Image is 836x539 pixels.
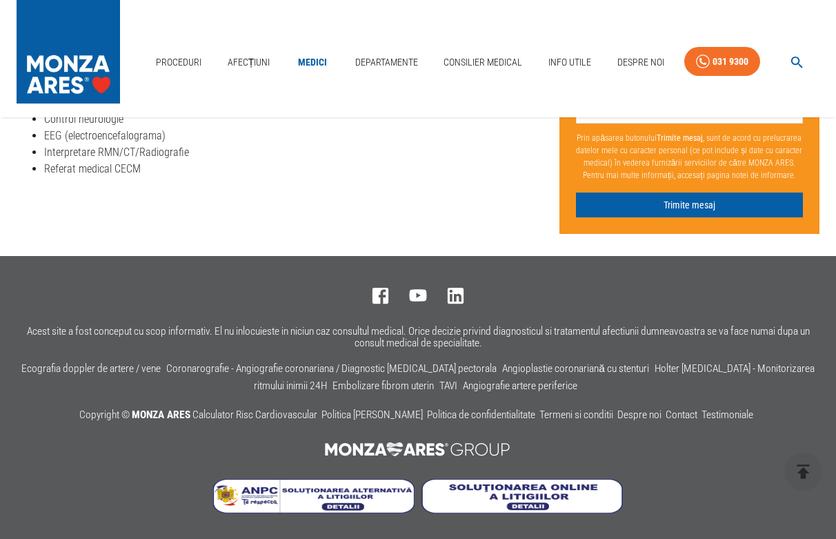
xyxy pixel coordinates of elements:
p: Prin apăsarea butonului , sunt de acord cu prelucrarea datelor mele cu caracter personal (ce pot ... [576,126,803,187]
div: 031 9300 [713,53,748,70]
li: EEG (electroencefalograma) [44,128,548,144]
a: 031 9300 [684,47,760,77]
img: MONZA ARES Group [317,435,519,463]
a: Termeni si conditii [539,409,613,421]
a: Contact [666,409,697,421]
button: Trimite mesaj [576,193,803,218]
a: Medici [290,48,335,77]
a: Afecțiuni [222,48,276,77]
b: Trimite mesaj [657,133,703,143]
li: Control neurologie [44,111,548,128]
a: Testimoniale [701,409,753,421]
a: Politica de confidentialitate [427,409,535,421]
a: Embolizare fibrom uterin [332,380,434,392]
a: Consilier Medical [438,48,528,77]
img: Soluționarea online a litigiilor [421,479,623,513]
a: Angiografie artere periferice [463,380,577,392]
a: Angioplastie coronariană cu stenturi [502,362,649,375]
span: MONZA ARES [132,409,190,421]
a: Politica [PERSON_NAME] [321,409,423,421]
a: Despre noi [617,409,661,421]
li: Referat medical CECM [44,161,548,177]
a: Despre Noi [612,48,670,77]
a: Coronarografie - Angiografie coronariana / Diagnostic [MEDICAL_DATA] pectorala [166,362,497,375]
a: Proceduri [150,48,207,77]
button: delete [784,453,822,491]
img: Soluționarea Alternativă a Litigiilor [213,479,415,513]
a: Departamente [350,48,424,77]
li: Interpretare RMN/CT/Radiografie [44,144,548,161]
p: Acest site a fost conceput cu scop informativ. El nu inlocuieste in niciun caz consultul medical.... [17,326,819,349]
a: Ecografia doppler de artere / vene [21,362,161,375]
a: Soluționarea online a litigiilor [421,503,623,516]
a: TAVI [439,380,457,392]
a: Soluționarea Alternativă a Litigiilor [213,503,421,516]
a: Info Utile [543,48,597,77]
a: Calculator Risc Cardiovascular [192,409,317,421]
p: Copyright © [79,406,757,424]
